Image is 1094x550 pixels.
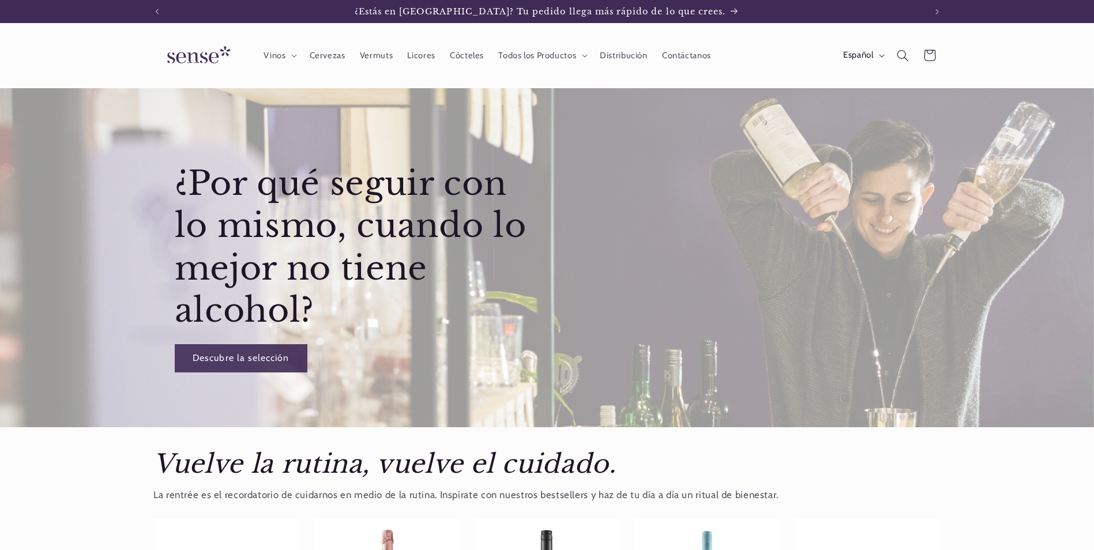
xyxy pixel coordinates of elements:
[352,43,400,68] a: Vermuts
[836,44,889,67] button: Español
[360,50,393,61] span: Vermuts
[355,6,726,17] span: ¿Estás en [GEOGRAPHIC_DATA]? Tu pedido llega más rápido de lo que crees.
[153,39,240,72] img: Sense
[600,50,648,61] span: Distribución
[153,448,616,480] em: Vuelve la rutina, vuelve el cuidado.
[843,49,873,62] span: Español
[175,163,544,332] h2: ¿Por qué seguir con lo mismo, cuando lo mejor no tiene alcohol?
[655,43,718,68] a: Contáctanos
[149,35,245,77] a: Sense
[257,43,302,68] summary: Vinos
[153,487,941,504] p: La rentrée es el recordatorio de cuidarnos en medio de la rutina. Inspírate con nuestros bestsell...
[310,50,345,61] span: Cervezas
[264,50,285,61] span: Vinos
[662,50,711,61] span: Contáctanos
[890,42,916,69] summary: Búsqueda
[302,43,352,68] a: Cervezas
[442,43,491,68] a: Cócteles
[491,43,593,68] summary: Todos los Productos
[407,50,435,61] span: Licores
[175,344,307,372] a: Descubre la selección
[400,43,443,68] a: Licores
[450,50,484,61] span: Cócteles
[593,43,655,68] a: Distribución
[498,50,576,61] span: Todos los Productos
